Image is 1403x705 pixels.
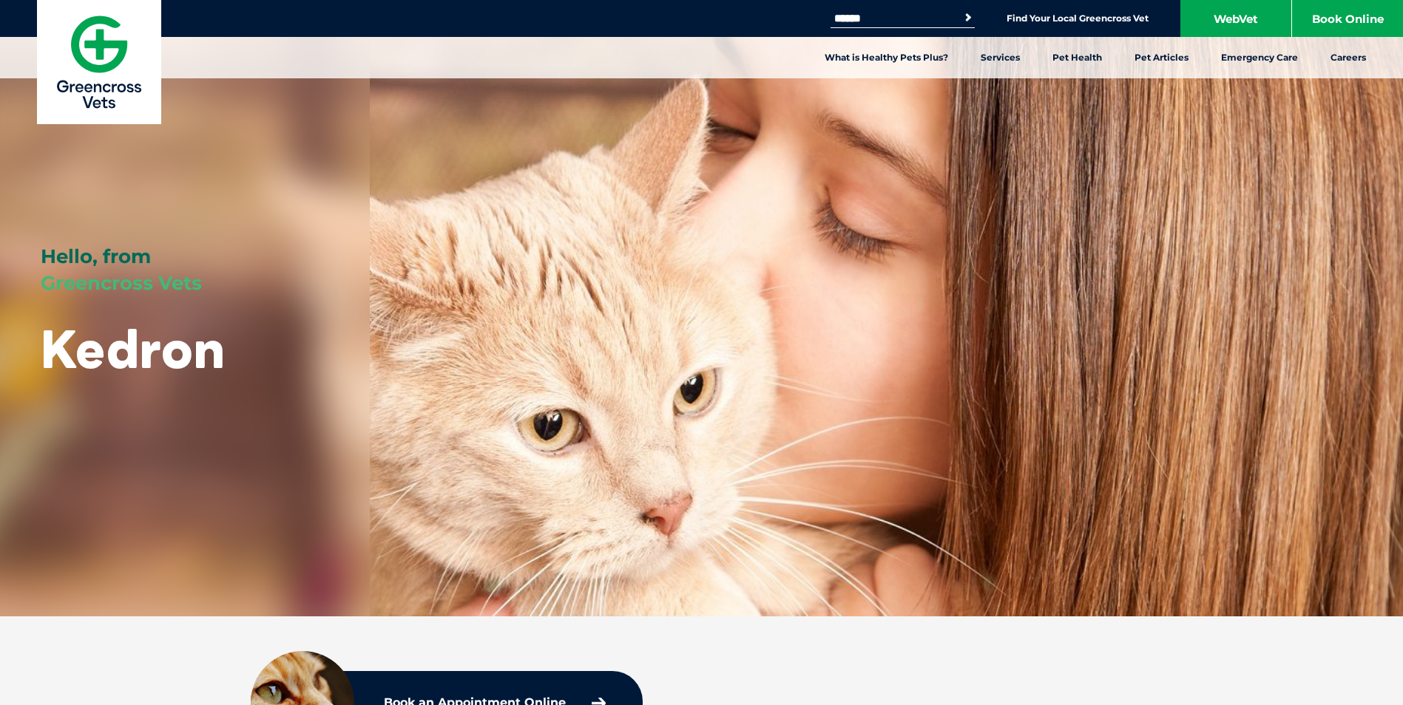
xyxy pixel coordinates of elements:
[1205,37,1314,78] a: Emergency Care
[1118,37,1205,78] a: Pet Articles
[964,37,1036,78] a: Services
[41,271,202,295] span: Greencross Vets
[961,10,976,25] button: Search
[808,37,964,78] a: What is Healthy Pets Plus?
[41,319,225,378] h1: Kedron
[41,245,151,268] span: Hello, from
[1314,37,1382,78] a: Careers
[1007,13,1149,24] a: Find Your Local Greencross Vet
[1036,37,1118,78] a: Pet Health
